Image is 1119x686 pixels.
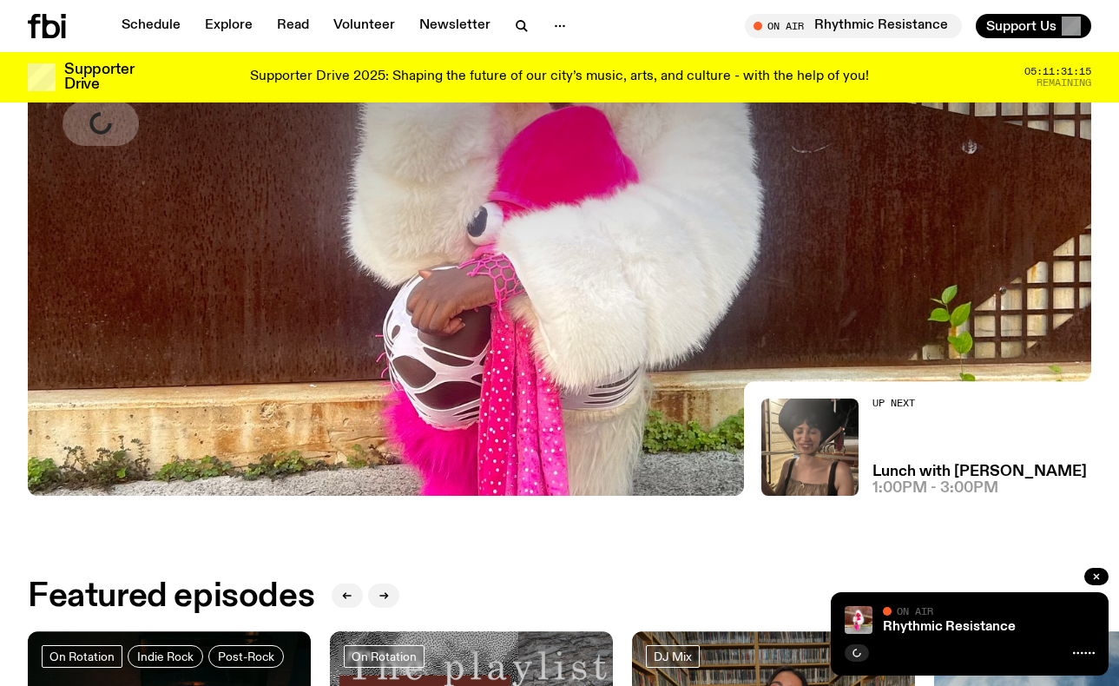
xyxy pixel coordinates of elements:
a: Post-Rock [208,645,284,668]
a: Lunch with [PERSON_NAME] [872,465,1087,479]
img: Attu crouches on gravel in front of a brown wall. They are wearing a white fur coat with a hood, ... [845,606,872,634]
a: Explore [194,14,263,38]
p: Supporter Drive 2025: Shaping the future of our city’s music, arts, and culture - with the help o... [250,69,869,85]
a: Read [267,14,319,38]
a: Volunteer [323,14,405,38]
span: DJ Mix [654,650,692,663]
h2: Up Next [872,399,1087,408]
span: On Rotation [49,650,115,663]
span: Indie Rock [137,650,194,663]
h2: Featured episodes [28,581,314,612]
a: Indie Rock [128,645,203,668]
a: On Rotation [42,645,122,668]
button: Support Us [976,14,1091,38]
span: 1:00pm - 3:00pm [872,481,998,496]
h3: Supporter Drive [64,63,134,92]
button: On AirRhythmic Resistance [745,14,962,38]
a: On Rotation [344,645,425,668]
a: Newsletter [409,14,501,38]
span: Remaining [1037,78,1091,88]
span: Post-Rock [218,650,274,663]
span: On Rotation [352,650,417,663]
span: Support Us [986,18,1056,34]
a: Schedule [111,14,191,38]
a: DJ Mix [646,645,700,668]
span: On Air [897,605,933,617]
a: Rhythmic Resistance [883,620,1016,634]
span: 05:11:31:15 [1024,67,1091,76]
